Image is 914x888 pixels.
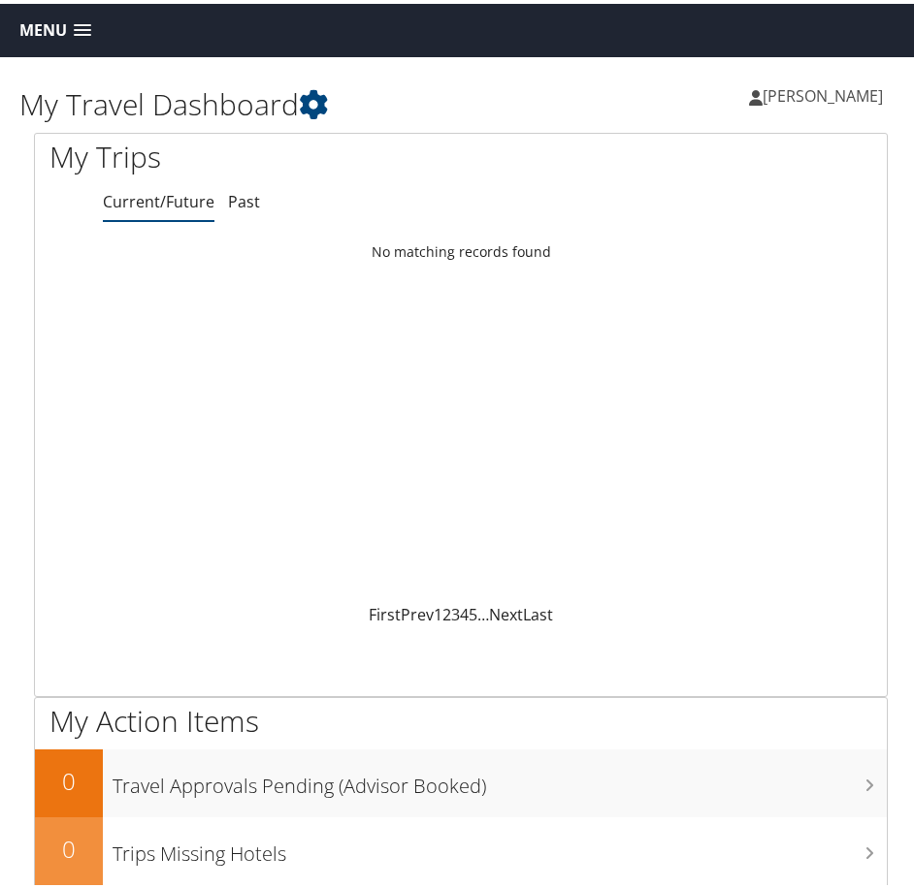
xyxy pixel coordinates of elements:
[469,600,477,621] a: 5
[369,600,401,621] a: First
[763,81,883,103] span: [PERSON_NAME]
[477,600,489,621] span: …
[113,827,887,864] h3: Trips Missing Hotels
[460,600,469,621] a: 4
[35,761,103,794] h2: 0
[113,759,887,796] h3: Travel Approvals Pending (Advisor Booked)
[49,133,446,174] h1: My Trips
[35,231,887,266] td: No matching records found
[19,17,67,36] span: Menu
[401,600,434,621] a: Prev
[434,600,442,621] a: 1
[35,697,887,738] h1: My Action Items
[228,187,260,208] a: Past
[523,600,553,621] a: Last
[103,187,214,208] a: Current/Future
[35,829,103,862] h2: 0
[35,813,887,881] a: 0Trips Missing Hotels
[451,600,460,621] a: 3
[10,11,101,43] a: Menu
[19,80,461,121] h1: My Travel Dashboard
[35,745,887,813] a: 0Travel Approvals Pending (Advisor Booked)
[442,600,451,621] a: 2
[489,600,523,621] a: Next
[749,63,902,121] a: [PERSON_NAME]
